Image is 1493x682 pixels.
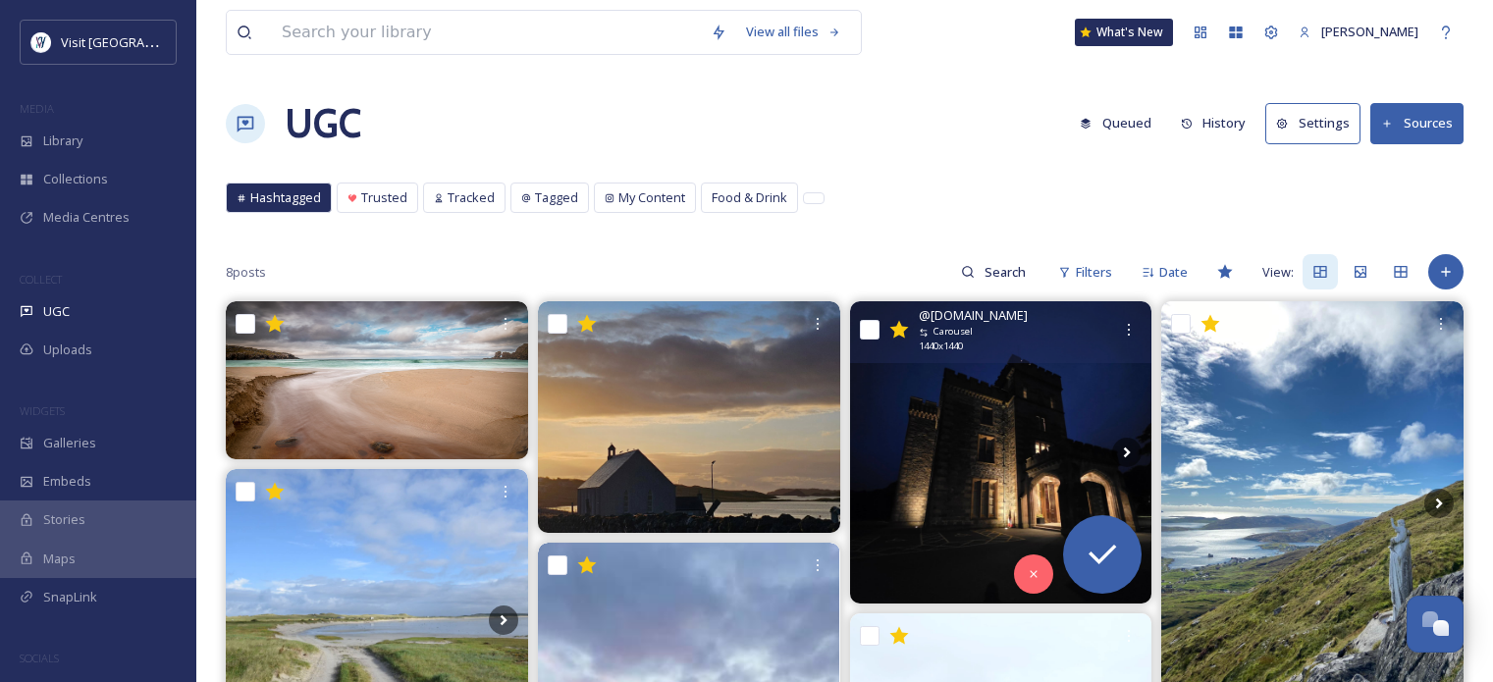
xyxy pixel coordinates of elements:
input: Search your library [272,11,701,54]
a: History [1171,104,1266,142]
span: @ [DOMAIN_NAME] [919,306,1028,325]
a: View all files [736,13,851,51]
span: Embeds [43,472,91,491]
span: Trusted [361,188,407,207]
button: History [1171,104,1256,142]
img: Three herons and two gulls on the roof. #LochsFreeChurch #Crossbost #NorthLochs #IsleOfLewis #Wes... [538,301,840,533]
span: Maps [43,550,76,568]
span: COLLECT [20,272,62,287]
a: Queued [1070,104,1171,142]
span: Uploads [43,341,92,359]
span: SnapLink [43,588,97,606]
span: Hashtagged [250,188,321,207]
button: Queued [1070,104,1161,142]
span: My Content [618,188,685,207]
span: 8 posts [226,263,266,282]
span: Tracked [448,188,495,207]
span: Stories [43,510,85,529]
span: Collections [43,170,108,188]
span: Visit [GEOGRAPHIC_DATA] [61,32,213,51]
a: Settings [1265,103,1370,143]
span: [PERSON_NAME] [1321,23,1418,40]
button: Open Chat [1407,596,1464,653]
span: Food & Drink [712,188,787,207]
span: 1440 x 1440 [919,340,963,353]
span: Media Centres [43,208,130,227]
span: Tagged [535,188,578,207]
button: Settings [1265,103,1360,143]
span: SOCIALS [20,651,59,665]
span: Galleries [43,434,96,452]
input: Search [975,252,1039,291]
span: Filters [1076,263,1112,282]
a: UGC [285,94,361,153]
span: WIDGETS [20,403,65,418]
img: Untitled%20design%20%2897%29.png [31,32,51,52]
span: Carousel [933,325,973,339]
a: [PERSON_NAME] [1289,13,1428,51]
a: What's New [1075,19,1173,46]
img: A long-exposure view of Dail Mor beach on Harris reveals a tranquil scene where a freshwater burn... [226,301,528,459]
button: Sources [1370,103,1464,143]
span: View: [1262,263,1294,282]
span: Date [1159,263,1188,282]
span: MEDIA [20,101,54,116]
span: UGC [43,302,70,321]
span: Library [43,131,82,150]
img: 🏴󠁧󠁢󠁳󠁣󠁴󠁿 non potevo mai immaginare che avrei dormito in un castello, in più per ben due notti. La ... [850,301,1152,603]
